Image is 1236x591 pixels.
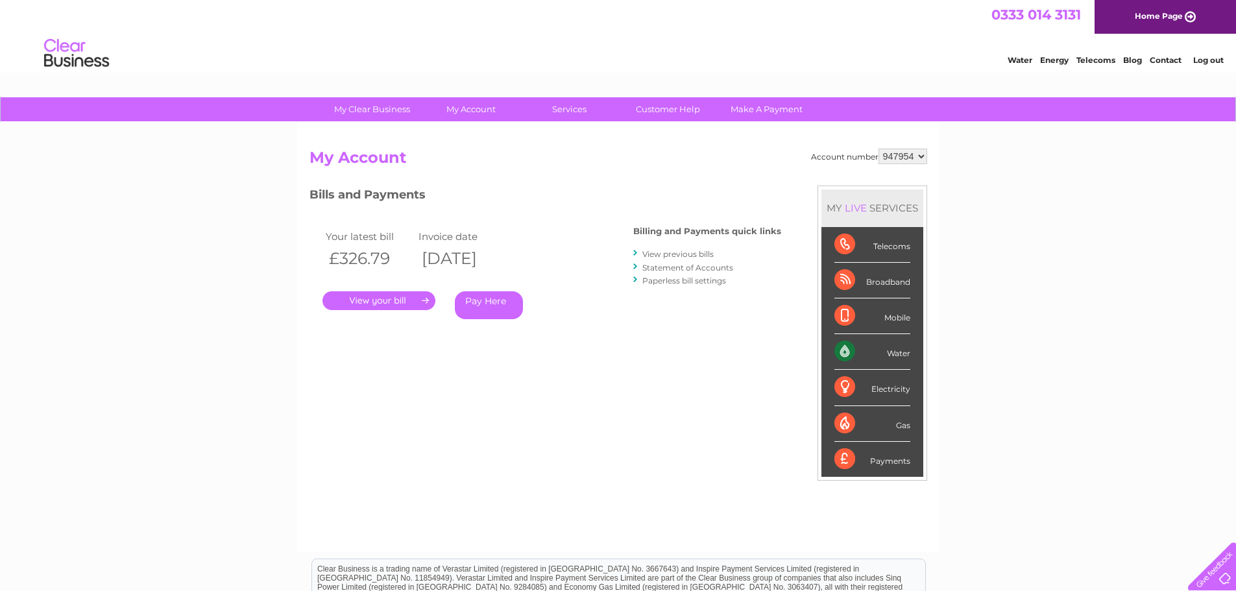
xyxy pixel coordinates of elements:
[43,34,110,73] img: logo.png
[1150,55,1181,65] a: Contact
[322,245,416,272] th: £326.79
[834,406,910,442] div: Gas
[642,276,726,285] a: Paperless bill settings
[834,298,910,334] div: Mobile
[842,202,869,214] div: LIVE
[642,263,733,272] a: Statement of Accounts
[633,226,781,236] h4: Billing and Payments quick links
[1008,55,1032,65] a: Water
[309,186,781,208] h3: Bills and Payments
[991,6,1081,23] a: 0333 014 3131
[1076,55,1115,65] a: Telecoms
[713,97,820,121] a: Make A Payment
[811,149,927,164] div: Account number
[642,249,714,259] a: View previous bills
[614,97,721,121] a: Customer Help
[834,263,910,298] div: Broadband
[312,7,925,63] div: Clear Business is a trading name of Verastar Limited (registered in [GEOGRAPHIC_DATA] No. 3667643...
[319,97,426,121] a: My Clear Business
[516,97,623,121] a: Services
[322,228,416,245] td: Your latest bill
[834,442,910,477] div: Payments
[417,97,524,121] a: My Account
[415,245,509,272] th: [DATE]
[309,149,927,173] h2: My Account
[834,334,910,370] div: Water
[821,189,923,226] div: MY SERVICES
[415,228,509,245] td: Invoice date
[1040,55,1069,65] a: Energy
[834,227,910,263] div: Telecoms
[455,291,523,319] a: Pay Here
[1123,55,1142,65] a: Blog
[322,291,435,310] a: .
[1193,55,1224,65] a: Log out
[834,370,910,405] div: Electricity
